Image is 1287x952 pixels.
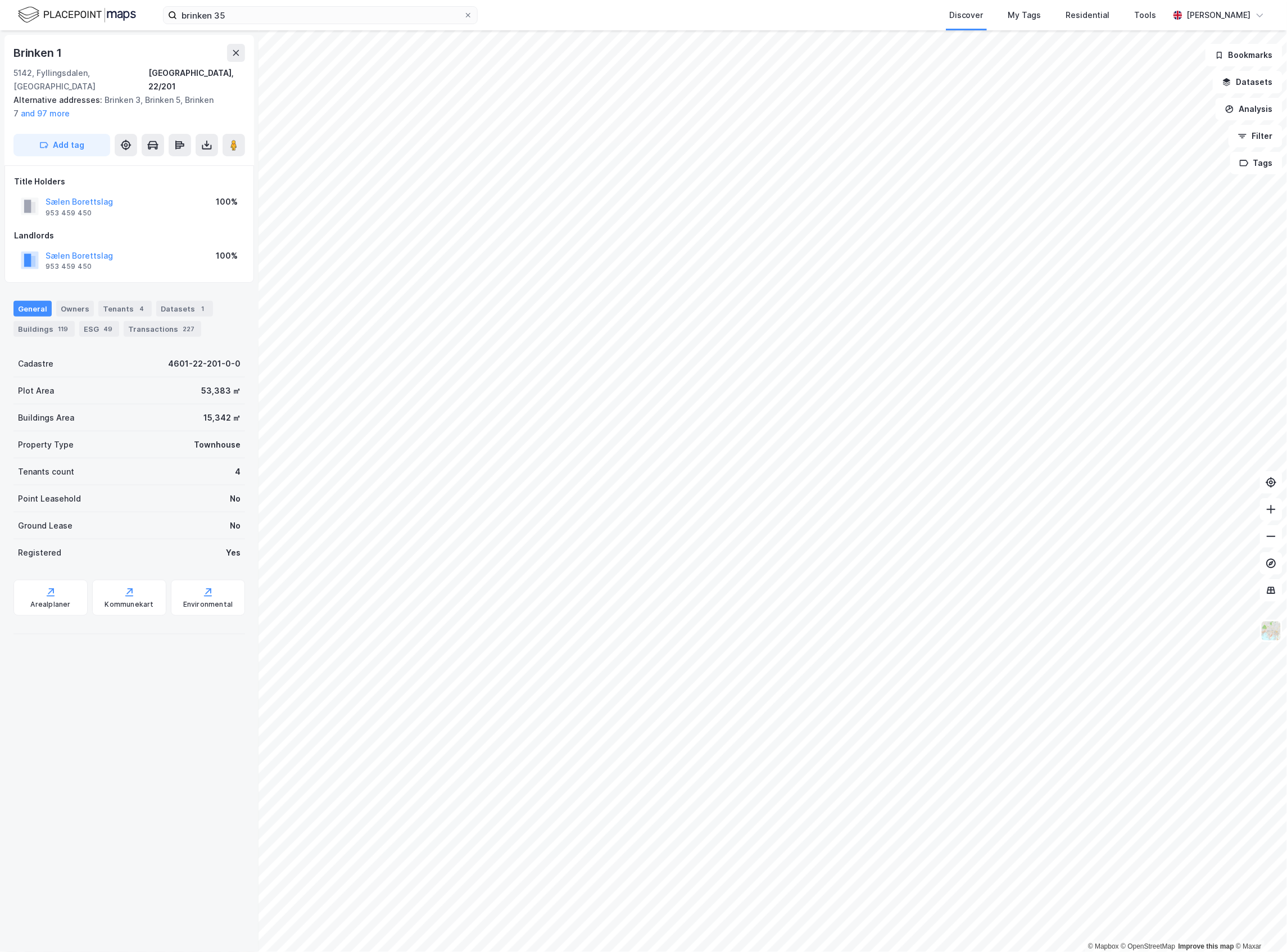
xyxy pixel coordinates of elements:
[18,411,74,425] div: Buildings Area
[46,262,92,271] div: 953 459 450
[105,600,153,609] div: Kommunekart
[203,411,241,425] div: 15,342 ㎡
[18,546,61,560] div: Registered
[1231,898,1287,952] iframe: Chat Widget
[183,600,233,609] div: Environmental
[13,321,75,337] div: Buildings
[1066,8,1110,22] div: Residential
[168,357,241,371] div: 4601-22-201-0-0
[180,323,197,335] div: 227
[197,303,209,314] div: 1
[101,323,115,335] div: 49
[235,465,241,479] div: 4
[1231,898,1287,952] div: Kontrollprogram for chat
[136,303,147,314] div: 4
[1135,8,1157,22] div: Tools
[18,438,74,452] div: Property Type
[201,384,241,398] div: 53,383 ㎡
[79,321,119,337] div: ESG
[216,249,238,263] div: 100%
[156,301,213,317] div: Datasets
[124,321,201,337] div: Transactions
[46,209,92,218] div: 953 459 450
[1008,8,1041,22] div: My Tags
[18,492,81,506] div: Point Leasehold
[13,301,52,317] div: General
[226,546,241,560] div: Yes
[13,66,148,93] div: 5142, Fyllingsdalen, [GEOGRAPHIC_DATA]
[13,44,64,62] div: Brinken 1
[194,438,241,452] div: Townhouse
[14,175,244,188] div: Title Holders
[1179,942,1234,950] a: Improve this map
[1229,125,1283,147] button: Filter
[56,323,70,335] div: 119
[230,519,241,533] div: No
[1261,620,1282,642] img: Z
[13,93,236,120] div: Brinken 3, Brinken 5, Brinken 7
[18,519,72,533] div: Ground Lease
[1216,98,1283,120] button: Analysis
[1187,8,1251,22] div: [PERSON_NAME]
[1121,942,1176,950] a: OpenStreetMap
[13,134,110,156] button: Add tag
[18,384,54,398] div: Plot Area
[230,492,241,506] div: No
[1213,71,1283,93] button: Datasets
[13,95,105,105] span: Alternative addresses:
[949,8,984,22] div: Discover
[1206,44,1283,66] button: Bookmarks
[56,301,94,317] div: Owners
[148,66,245,93] div: [GEOGRAPHIC_DATA], 22/201
[1088,942,1119,950] a: Mapbox
[1230,152,1283,174] button: Tags
[216,195,238,209] div: 100%
[30,600,70,609] div: Arealplaner
[18,465,74,479] div: Tenants count
[177,7,464,24] input: Search by address, cadastre, landlords, tenants or people
[14,229,244,242] div: Landlords
[98,301,152,317] div: Tenants
[18,5,136,25] img: logo.f888ab2527a4732fd821a326f86c7f29.svg
[18,357,53,371] div: Cadastre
